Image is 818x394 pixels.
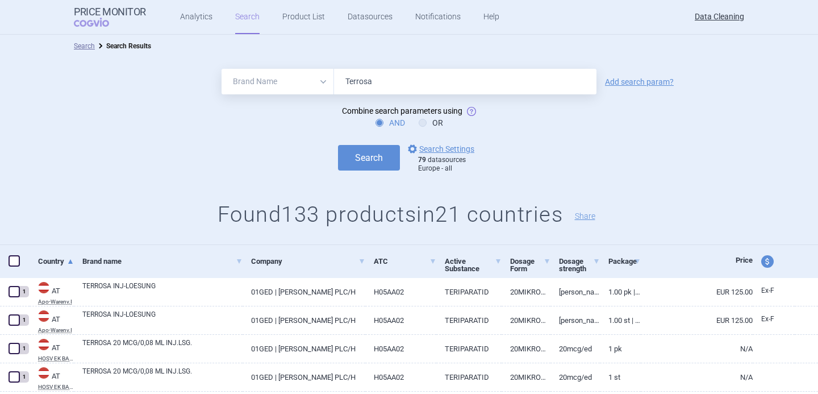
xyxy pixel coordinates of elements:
a: ATATApo-Warenv.I [30,309,74,333]
a: Add search param? [605,78,674,86]
a: ATC [374,247,436,275]
a: Search [74,42,95,50]
a: 20MIKROGRAMM/80MIKROLITER [502,306,550,334]
a: ATATApo-Warenv.I [30,281,74,305]
abbr: Apo-Warenv.I — Apothekerverlag Warenverzeichnis. Online database developed by the Österreichische... [38,327,74,333]
a: H05AA02 [365,335,436,363]
div: 1 [19,371,29,383]
a: EUR 125.00 [641,306,753,334]
span: COGVIO [74,18,125,27]
a: N/A [641,363,753,391]
a: 01GED | [PERSON_NAME] PLC/H [243,363,365,391]
abbr: HOSV EK BASIC — Erstattungskodex published by Hauptverband der österreichischen Sozialversicherun... [38,384,74,390]
abbr: Apo-Warenv.I — Apothekerverlag Warenverzeichnis. Online database developed by the Österreichische... [38,299,74,305]
li: Search [74,40,95,52]
a: 1 St [600,363,641,391]
button: Share [575,212,595,220]
a: TERROSA 20 MCG/0,08 ML INJ.LSG. [82,366,243,387]
div: 1 [19,286,29,297]
label: OR [419,117,443,128]
a: TERIPARATID [436,363,502,391]
a: 1 Pk [600,335,641,363]
a: [PERSON_NAME] 2,4ML [550,306,599,334]
a: Ex-F [753,283,795,300]
a: [PERSON_NAME] 2,4ML [550,278,599,306]
div: 1 [19,343,29,354]
label: AND [375,117,405,128]
a: TERIPARATID [436,278,502,306]
a: 01GED | [PERSON_NAME] PLC/H [243,306,365,334]
a: N/A [641,335,753,363]
strong: Price Monitor [74,6,146,18]
a: H05AA02 [365,278,436,306]
abbr: HOSV EK BASIC — Erstattungskodex published by Hauptverband der österreichischen Sozialversicherun... [38,356,74,362]
a: ATATHOSV EK BASIC [30,366,74,390]
a: Price MonitorCOGVIO [74,6,146,28]
a: H05AA02 [365,363,436,391]
a: 01GED | [PERSON_NAME] PLC/H [243,335,365,363]
a: 01GED | [PERSON_NAME] PLC/H [243,278,365,306]
a: Active Substance [445,247,502,283]
img: Austria [38,339,49,350]
a: TERROSA 20 MCG/0,08 ML INJ.LSG. [82,338,243,358]
img: Austria [38,310,49,322]
strong: Search Results [106,42,151,50]
span: Ex-factory price [761,287,774,295]
strong: 79 [418,156,426,164]
a: ATATHOSV EK BASIC [30,338,74,362]
button: Search [338,145,400,171]
a: Country [38,247,74,275]
div: datasources Europe - all [418,156,480,173]
a: 20MCG/ED [550,363,599,391]
a: Search Settings [406,142,474,156]
a: Brand name [82,247,243,275]
a: TERROSA INJ-LOESUNG [82,309,243,330]
img: Austria [38,282,49,293]
a: 20MCG/ED [550,335,599,363]
a: Dosage strength [559,247,599,283]
a: TERIPARATID [436,306,502,334]
li: Search Results [95,40,151,52]
a: 20MIKROGRAMM/80MIKROLITER [502,363,550,391]
a: H05AA02 [365,306,436,334]
span: Price [736,256,753,264]
a: Package [608,247,641,275]
span: Ex-factory price [761,315,774,323]
a: EUR 125.00 [641,278,753,306]
a: 20MIKROGRAMM/80MIKROLITER [502,335,550,363]
a: TERROSA INJ-LOESUNG [82,281,243,301]
a: 1.00 ST | Stück [600,306,641,334]
a: Ex-F [753,311,795,328]
a: TERIPARATID [436,335,502,363]
a: Company [251,247,365,275]
span: Combine search parameters using [342,106,462,115]
a: Dosage Form [510,247,550,283]
a: 1.00 PK | Packung [600,278,641,306]
img: Austria [38,367,49,379]
a: 20MIKROGRAMM/80MIKROLITER [502,278,550,306]
div: 1 [19,314,29,326]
